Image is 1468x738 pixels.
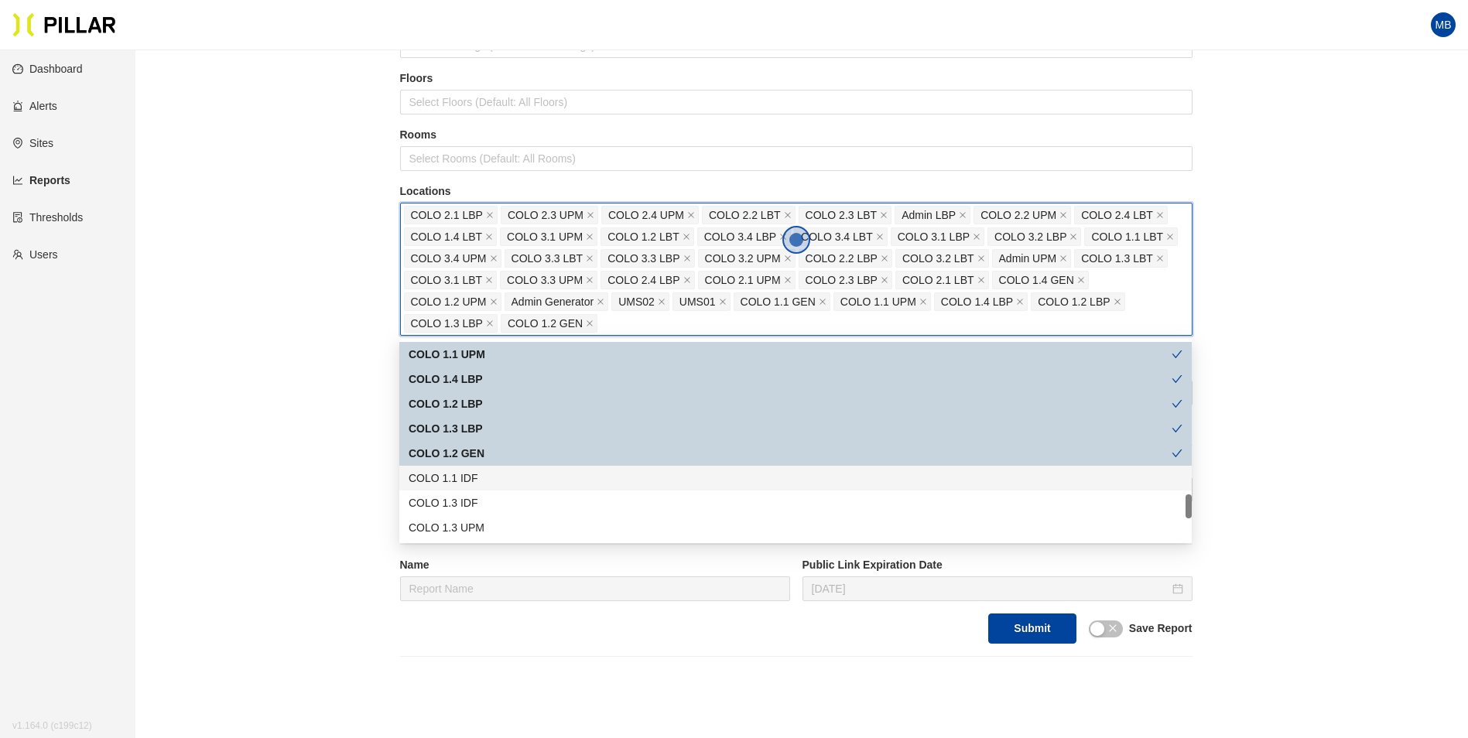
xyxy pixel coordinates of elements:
div: COLO 1.3 LBP [409,420,1172,437]
div: COLO 1.2 LBP [399,391,1192,416]
div: COLO 1.3 UPM [409,519,1182,536]
a: line-chartReports [12,174,70,186]
span: COLO 3.4 LBT [801,228,873,245]
span: close [973,233,980,242]
span: close [485,276,493,285]
span: COLO 2.4 LBT [1081,207,1153,224]
span: close [1077,276,1085,285]
span: close [919,298,927,307]
span: check [1172,398,1182,409]
span: COLO 1.1 UPM [840,293,916,310]
span: COLO 2.4 LBP [607,272,679,289]
span: close [880,211,888,220]
span: Admin Generator [512,293,594,310]
label: Save Report [1129,620,1193,637]
span: COLO 2.2 UPM [980,207,1056,224]
span: close [1108,624,1117,633]
span: close [1016,298,1024,307]
span: COLO 3.2 LBP [994,228,1066,245]
a: alertAlerts [12,100,57,112]
div: COLO 1.2 LBP [409,395,1172,412]
span: close [586,255,594,264]
span: close [683,233,690,242]
div: COLO 1.1 IDF [399,466,1192,490]
span: close [784,276,792,285]
span: close [587,211,594,220]
img: Pillar Technologies [12,12,116,37]
span: close [490,298,498,307]
span: close [719,298,727,307]
a: exceptionThresholds [12,211,83,224]
span: COLO 2.1 LBT [902,272,974,289]
span: COLO 2.2 LBT [709,207,781,224]
span: COLO 3.2 LBT [902,250,974,267]
span: COLO 3.1 LBT [411,272,483,289]
span: close [486,319,494,329]
span: check [1172,374,1182,384]
span: close [490,255,498,264]
div: COLO 1.3 IDF [409,494,1182,511]
span: COLO 2.1 UPM [705,272,781,289]
span: close [597,298,604,307]
span: close [977,276,985,285]
div: COLO 1.2 GEN [409,445,1172,462]
span: COLO 3.3 LBT [512,250,583,267]
span: COLO 2.3 LBP [806,272,878,289]
span: COLO 3.3 LBP [607,250,679,267]
a: dashboardDashboard [12,63,83,75]
span: close [881,276,888,285]
span: COLO 2.1 LBP [411,207,483,224]
span: close [586,319,594,329]
span: COLO 3.1 UPM [507,228,583,245]
span: COLO 1.1 LBT [1091,228,1163,245]
label: Public Link Expiration Date [802,557,1193,573]
span: close [779,233,787,242]
a: teamUsers [12,248,58,261]
span: COLO 3.1 LBP [898,228,970,245]
label: Locations [400,183,1193,200]
span: COLO 1.4 GEN [999,272,1074,289]
span: COLO 3.4 UPM [411,250,487,267]
label: Name [400,557,790,573]
span: UMS01 [679,293,716,310]
span: close [1166,233,1174,242]
span: MB [1435,12,1452,37]
span: close [683,276,691,285]
button: Open the dialog [782,226,810,254]
span: close [586,276,594,285]
span: COLO 3.4 LBP [704,228,776,245]
div: COLO 1.1 UPM [399,342,1192,367]
span: COLO 2.4 UPM [608,207,684,224]
span: close [687,211,695,220]
span: Admin UPM [999,250,1057,267]
span: check [1172,423,1182,434]
span: COLO 1.2 LBP [1038,293,1110,310]
input: Oct 22, 2025 [812,580,1169,597]
span: COLO 1.2 LBT [607,228,679,245]
span: COLO 2.3 LBT [806,207,878,224]
div: COLO 1.3 IDF [399,490,1192,515]
div: COLO 1.1 IDF [409,470,1182,487]
span: Admin LBP [902,207,956,224]
div: COLO 1.3 UPM [399,515,1192,540]
span: close [1156,255,1164,264]
span: close [1069,233,1077,242]
div: COLO 1.2 GEN [399,441,1192,466]
span: close [1059,255,1067,264]
span: close [683,255,691,264]
span: close [1059,211,1067,220]
span: COLO 2.2 LBP [806,250,878,267]
span: close [784,211,792,220]
span: close [876,233,884,242]
span: COLO 1.4 LBP [941,293,1013,310]
span: close [658,298,666,307]
span: UMS02 [618,293,655,310]
span: COLO 1.3 LBT [1081,250,1153,267]
span: COLO 1.2 UPM [411,293,487,310]
span: COLO 1.2 GEN [508,315,583,332]
span: close [586,233,594,242]
label: Floors [400,70,1193,87]
span: check [1172,448,1182,459]
span: close [819,298,826,307]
